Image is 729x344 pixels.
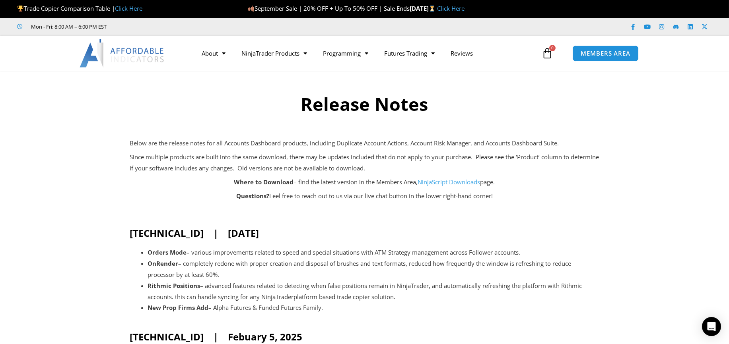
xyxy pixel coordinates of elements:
li: – advanced features related to detecting when false positions remain in NinjaTrader, and automati... [148,280,599,303]
img: 🍂 [248,6,254,12]
span: 0 [549,45,556,51]
span: Trade Copier Comparison Table | [17,4,142,12]
span: platform based trade copier solution. [294,293,396,301]
img: ⏳ [429,6,435,12]
a: NinjaScript Downloads [418,178,480,186]
strong: New Prop Firms Add [148,303,209,311]
span: Mon - Fri: 8:00 AM – 6:00 PM EST [29,22,107,31]
img: 🏆 [17,6,23,12]
strong: Where to Download [234,178,294,186]
a: About [194,44,233,62]
a: Reviews [443,44,481,62]
strong: Questions? [236,192,269,200]
span: September Sale | 20% OFF + Up To 50% OFF | Sale Ends [248,4,410,12]
span: MEMBERS AREA [581,50,630,56]
nav: Menu [194,44,540,62]
li: – various improvements related to speed and special situations with ATM Strategy management acros... [148,247,599,258]
p: Since multiple products are built into the same download, there may be updates included that do n... [130,152,599,174]
iframe: Customer reviews powered by Trustpilot [118,23,237,31]
strong: Rithmic Positions [148,282,200,290]
p: Feel free to reach out to us via our live chat button in the lower right-hand corner! [130,191,599,202]
li: – completely redone with proper creation and disposal of brushes and text formats, reduced how fr... [148,258,599,280]
p: Below are the release notes for all Accounts Dashboard products, including Duplicate Account Acti... [130,138,599,149]
a: MEMBERS AREA [572,45,639,62]
strong: OnRender [148,259,179,267]
a: Futures Trading [376,44,443,62]
a: NinjaTrader Products [233,44,315,62]
strong: Orders Mode [148,248,187,256]
p: – find the latest version in the Members Area, page. [130,177,599,188]
h2: [TECHNICAL_ID] | Febuary 5, 2025 [130,330,599,343]
a: Click Here [115,4,142,12]
li: – Alpha Futures & Funded Futures Family. [148,302,599,313]
strong: [DATE] [410,4,437,12]
h2: [TECHNICAL_ID] | [DATE] [130,227,599,239]
a: Programming [315,44,376,62]
a: Click Here [437,4,465,12]
a: 0 [530,42,565,65]
h2: Release Notes [130,93,599,116]
div: Open Intercom Messenger [702,317,721,336]
img: LogoAI | Affordable Indicators – NinjaTrader [80,39,165,68]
